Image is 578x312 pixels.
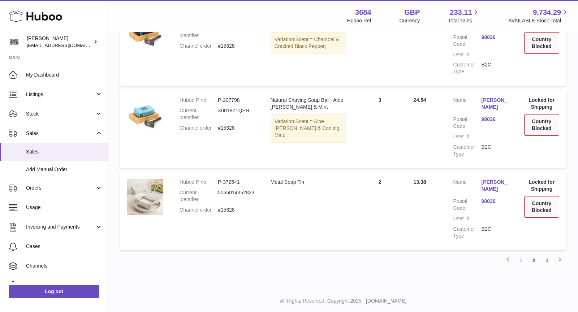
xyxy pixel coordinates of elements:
[453,116,482,130] dt: Postal Code
[218,97,256,104] dd: P-207798
[450,8,472,17] span: 233.11
[540,254,553,267] a: 3
[271,114,346,143] div: Variation:
[26,224,95,230] span: Invoicing and Payments
[27,35,92,49] div: [PERSON_NAME]
[453,51,482,58] dt: User Id
[524,32,559,54] div: Country Blocked
[414,97,426,103] span: 24.54
[453,133,482,140] dt: User Id
[9,36,20,47] img: theinternationalventure@gmail.com
[448,17,480,24] span: Total sales
[482,97,510,110] a: [PERSON_NAME]
[271,179,346,186] div: Metal Soap Tin
[524,179,559,192] div: Locked for Shipping
[26,166,103,173] span: Add Manual Order
[26,243,103,250] span: Cases
[26,204,103,211] span: Usage
[347,17,371,24] div: Huboo Ref
[453,226,482,239] dt: Customer Type
[127,97,163,133] img: 36841753443609.jpg
[180,125,218,131] dt: Channel order
[508,17,569,24] span: AVAILABLE Stock Total
[114,298,572,304] p: All Rights Reserved. Copyright 2025 - [DOMAIN_NAME]
[26,91,95,98] span: Listings
[355,8,371,17] strong: 3684
[453,61,482,75] dt: Customer Type
[180,25,218,39] dt: Current identifier
[180,189,218,203] dt: Current identifier
[218,189,256,203] dd: 5065014352823
[180,97,218,104] dt: Huboo P no
[275,118,340,138] span: Scent = Aloe [PERSON_NAME] & Cooling Mint;
[218,179,256,186] dd: P-372541
[218,125,256,131] dd: #15328
[26,185,95,191] span: Orders
[353,172,406,250] td: 2
[26,110,95,117] span: Stock
[508,8,569,24] a: 9,734.29 AVAILABLE Stock Total
[26,148,103,155] span: Sales
[453,198,482,212] dt: Postal Code
[448,8,480,24] a: 233.11 Total sales
[404,8,420,17] strong: GBP
[482,144,510,157] dd: B2C
[9,285,99,298] a: Log out
[271,32,346,54] div: Variation:
[524,196,559,218] div: Country Blocked
[453,97,482,112] dt: Name
[453,215,482,222] dt: User Id
[453,34,482,48] dt: Postal Code
[180,207,218,213] dt: Channel order
[127,15,163,51] img: 36841753443436.jpg
[180,179,218,186] dt: Huboo P no
[527,254,540,267] a: 2
[414,179,426,185] span: 13.38
[26,130,95,137] span: Sales
[482,34,510,41] a: 98036
[453,144,482,157] dt: Customer Type
[482,226,510,239] dd: B2C
[180,43,218,49] dt: Channel order
[482,198,510,205] a: 98036
[27,42,106,48] span: [EMAIL_ADDRESS][DOMAIN_NAME]
[400,17,420,24] div: Currency
[524,114,559,136] div: Country Blocked
[218,107,256,121] dd: X0018Z1QPH
[533,8,561,17] span: 9,734.29
[482,116,510,123] a: 98036
[524,97,559,110] div: Locked for Shipping
[26,263,103,269] span: Channels
[26,71,103,78] span: My Dashboard
[180,107,218,121] dt: Current identifier
[218,43,256,49] dd: #15328
[275,36,339,49] span: Scent = Charcoal & Cracked Black Pepper;
[453,179,482,194] dt: Name
[271,97,346,110] div: Natural Shaving Soap Bar - Aloe [PERSON_NAME] & Mint
[218,207,256,213] dd: #15328
[514,254,527,267] a: 1
[26,282,103,289] span: Settings
[482,61,510,75] dd: B2C
[353,8,406,86] td: 1
[127,179,163,215] img: 36841753442420.jpg
[482,179,510,192] a: [PERSON_NAME]
[218,25,256,39] dd: JC-SS02
[353,90,406,168] td: 3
